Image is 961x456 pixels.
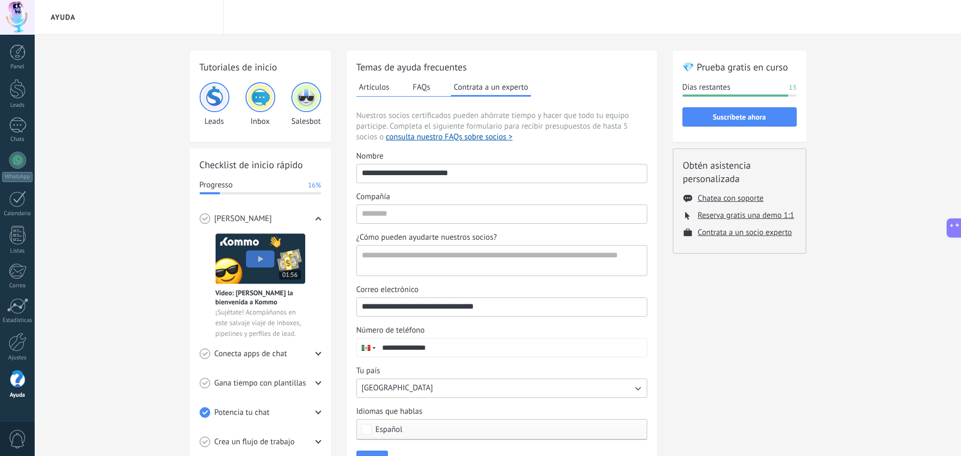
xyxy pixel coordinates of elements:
div: Ayuda [2,392,33,399]
span: ¡Sujétate! Acompáñanos en este salvaje viaje de inboxes, pipelines y perfiles de lead. [216,307,305,339]
div: Leads [200,82,229,127]
span: Conecta apps de chat [215,349,287,359]
input: Número de teléfono [377,339,647,357]
div: Salesbot [291,82,321,127]
button: Artículos [356,79,392,95]
button: Chatea con soporte [698,193,764,203]
div: Inbox [245,82,275,127]
div: Calendario [2,210,33,217]
span: [GEOGRAPHIC_DATA] [362,383,433,394]
h2: Tutoriales de inicio [200,60,321,74]
span: Correo electrónico [356,285,419,295]
input: Compañía [357,205,647,222]
button: Tu país [356,379,647,398]
img: Meet video [216,233,305,284]
h2: Checklist de inicio rápido [200,158,321,171]
div: Correo [2,282,33,289]
span: ¿Cómo pueden ayudarte nuestros socios? [356,232,497,243]
h2: Obtén asistencia personalizada [683,159,796,185]
button: FAQs [410,79,433,95]
span: Gana tiempo con plantillas [215,378,306,389]
span: [PERSON_NAME] [215,214,272,224]
span: Potencia tu chat [215,407,270,418]
input: Nombre [357,164,647,182]
span: Número de teléfono [356,325,425,336]
span: 13 [789,82,796,93]
textarea: ¿Cómo pueden ayudarte nuestros socios? [357,246,645,276]
h2: Temas de ayuda frecuentes [356,60,647,74]
span: Suscríbete ahora [713,113,766,121]
span: Nuestros socios certificados pueden ahórrate tiempo y hacer que todo tu equipo participe. Complet... [356,111,647,143]
span: Progresso [200,180,233,191]
div: Panel [2,64,33,70]
div: Estadísticas [2,317,33,324]
button: Suscríbete ahora [682,107,797,127]
span: Crea un flujo de trabajo [215,437,295,447]
span: Nombre [356,151,384,162]
span: Vídeo: [PERSON_NAME] la bienvenida a Kommo [216,288,305,306]
span: 16% [308,180,321,191]
div: WhatsApp [2,172,33,182]
div: Leads [2,102,33,109]
div: Chats [2,136,33,143]
div: Listas [2,248,33,255]
div: Ajustes [2,355,33,361]
span: Español [376,426,403,434]
span: Idiomas que hablas [356,406,423,417]
span: Compañía [356,192,390,202]
span: Días restantes [682,82,730,93]
h2: 💎 Prueba gratis en curso [682,60,797,74]
button: Reserva gratis una demo 1:1 [698,210,795,221]
button: Contrata a un socio experto [698,227,792,238]
button: consulta nuestro FAQs sobre socios > [386,132,512,143]
button: Contrata a un experto [451,79,530,97]
input: Correo electrónico [357,298,647,315]
div: Mexico: + 52 [357,339,377,357]
span: Tu país [356,366,380,376]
